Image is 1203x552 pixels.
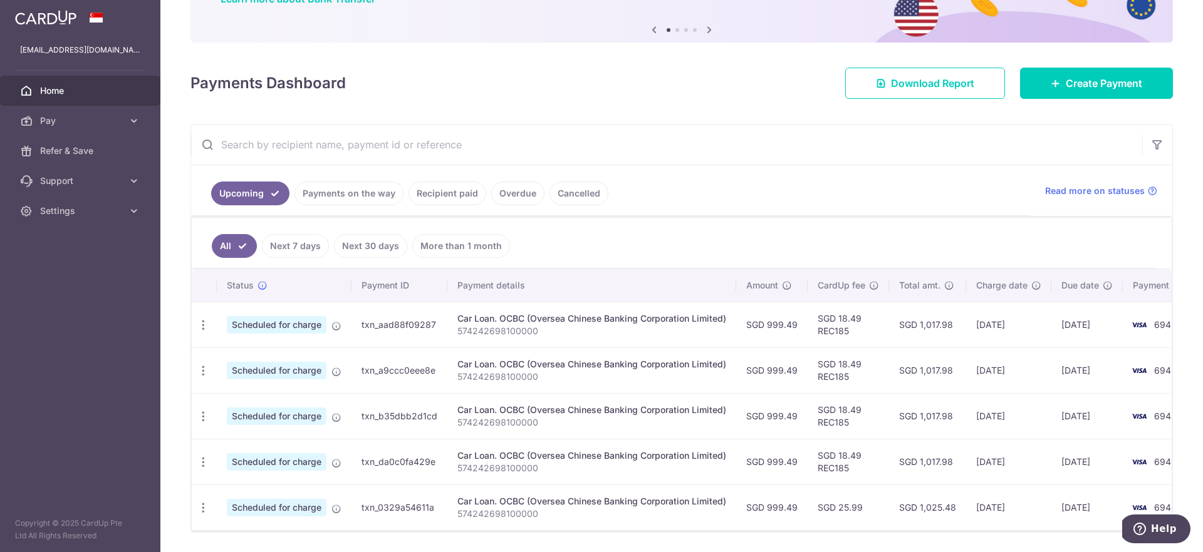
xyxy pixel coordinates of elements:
span: Amount [746,279,778,292]
a: Overdue [491,181,544,205]
td: txn_da0c0fa429e [352,439,447,484]
a: Next 7 days [262,234,329,258]
iframe: Opens a widget where you can find more information [1122,514,1190,546]
p: 574242698100000 [457,508,726,520]
td: txn_aad88f09287 [352,302,447,347]
td: SGD 999.49 [736,347,808,393]
td: [DATE] [1051,484,1123,530]
td: SGD 999.49 [736,393,808,439]
a: Next 30 days [334,234,407,258]
a: Download Report [845,68,1005,99]
td: [DATE] [966,302,1051,347]
img: CardUp [15,10,76,25]
a: All [212,234,257,258]
td: [DATE] [1051,347,1123,393]
td: SGD 18.49 REC185 [808,347,889,393]
h4: Payments Dashboard [190,72,346,95]
div: Car Loan. OCBC (Oversea Chinese Banking Corporation Limited) [457,495,726,508]
td: [DATE] [966,393,1051,439]
td: SGD 18.49 REC185 [808,393,889,439]
td: [DATE] [1051,439,1123,484]
a: Recipient paid [409,181,486,205]
span: 6943 [1154,502,1177,513]
td: [DATE] [1051,302,1123,347]
span: 6943 [1154,319,1177,330]
span: Refer & Save [40,145,123,157]
th: Payment ID [352,269,447,302]
td: SGD 1,017.98 [889,347,966,393]
td: SGD 18.49 REC185 [808,439,889,484]
td: SGD 999.49 [736,484,808,530]
td: SGD 1,017.98 [889,393,966,439]
span: Pay [40,115,123,127]
p: 574242698100000 [457,371,726,383]
td: [DATE] [1051,393,1123,439]
p: [EMAIL_ADDRESS][DOMAIN_NAME] [20,44,140,56]
span: Scheduled for charge [227,316,326,334]
span: 6943 [1154,456,1177,467]
span: Status [227,279,254,292]
span: Charge date [976,279,1028,292]
img: Bank Card [1127,500,1152,515]
td: SGD 999.49 [736,439,808,484]
a: Read more on statuses [1045,185,1157,197]
div: Car Loan. OCBC (Oversea Chinese Banking Corporation Limited) [457,358,726,371]
td: txn_a9ccc0eee8e [352,347,447,393]
a: Create Payment [1020,68,1173,99]
span: Scheduled for charge [227,453,326,471]
div: Car Loan. OCBC (Oversea Chinese Banking Corporation Limited) [457,404,726,416]
span: Home [40,84,123,97]
div: Car Loan. OCBC (Oversea Chinese Banking Corporation Limited) [457,449,726,462]
span: 6943 [1154,411,1177,421]
span: CardUp fee [818,279,865,292]
span: Create Payment [1066,76,1142,91]
p: 574242698100000 [457,462,726,474]
img: Bank Card [1127,409,1152,424]
a: Cancelled [549,181,608,205]
td: SGD 18.49 REC185 [808,302,889,347]
span: Read more on statuses [1045,185,1145,197]
span: Support [40,175,123,187]
th: Payment details [447,269,736,302]
span: Scheduled for charge [227,407,326,425]
td: [DATE] [966,347,1051,393]
span: Due date [1061,279,1099,292]
span: Total amt. [899,279,940,292]
td: SGD 1,025.48 [889,484,966,530]
img: Bank Card [1127,317,1152,332]
div: Car Loan. OCBC (Oversea Chinese Banking Corporation Limited) [457,312,726,325]
img: Bank Card [1127,363,1152,378]
td: SGD 1,017.98 [889,439,966,484]
span: 6943 [1154,365,1177,376]
a: Payments on the way [294,181,404,205]
td: SGD 1,017.98 [889,302,966,347]
td: [DATE] [966,484,1051,530]
input: Search by recipient name, payment id or reference [191,125,1142,165]
td: [DATE] [966,439,1051,484]
a: More than 1 month [412,234,510,258]
p: 574242698100000 [457,325,726,337]
td: SGD 999.49 [736,302,808,347]
td: txn_b35dbb2d1cd [352,393,447,439]
span: Scheduled for charge [227,362,326,379]
span: Scheduled for charge [227,499,326,516]
span: Settings [40,205,123,217]
td: SGD 25.99 [808,484,889,530]
a: Upcoming [211,181,289,205]
img: Bank Card [1127,454,1152,469]
p: 574242698100000 [457,416,726,429]
span: Download Report [891,76,974,91]
td: txn_0329a54611a [352,484,447,530]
